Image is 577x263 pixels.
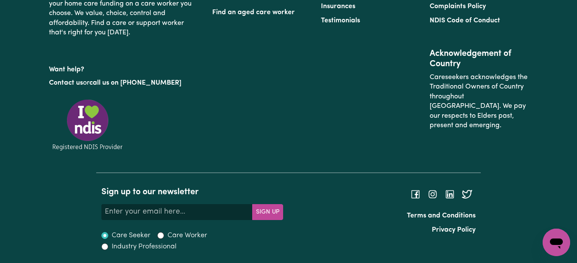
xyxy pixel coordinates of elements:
[49,61,202,74] p: Want help?
[49,80,83,86] a: Contact us
[432,226,476,233] a: Privacy Policy
[252,204,283,220] button: Subscribe
[168,230,207,241] label: Care Worker
[462,191,472,198] a: Follow Careseekers on Twitter
[430,3,486,10] a: Complaints Policy
[427,191,438,198] a: Follow Careseekers on Instagram
[410,191,421,198] a: Follow Careseekers on Facebook
[407,212,476,219] a: Terms and Conditions
[430,69,528,134] p: Careseekers acknowledges the Traditional Owners of Country throughout [GEOGRAPHIC_DATA]. We pay o...
[49,98,126,152] img: Registered NDIS provider
[212,9,295,16] a: Find an aged care worker
[321,3,355,10] a: Insurances
[101,187,284,197] h2: Sign up to our newsletter
[101,204,253,220] input: Enter your email here...
[112,230,150,241] label: Care Seeker
[49,75,202,91] p: or
[430,17,500,24] a: NDIS Code of Conduct
[445,191,455,198] a: Follow Careseekers on LinkedIn
[430,49,528,69] h2: Acknowledgement of Country
[89,80,181,86] a: call us on [PHONE_NUMBER]
[321,17,360,24] a: Testimonials
[112,242,177,252] label: Industry Professional
[543,229,570,256] iframe: Button to launch messaging window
